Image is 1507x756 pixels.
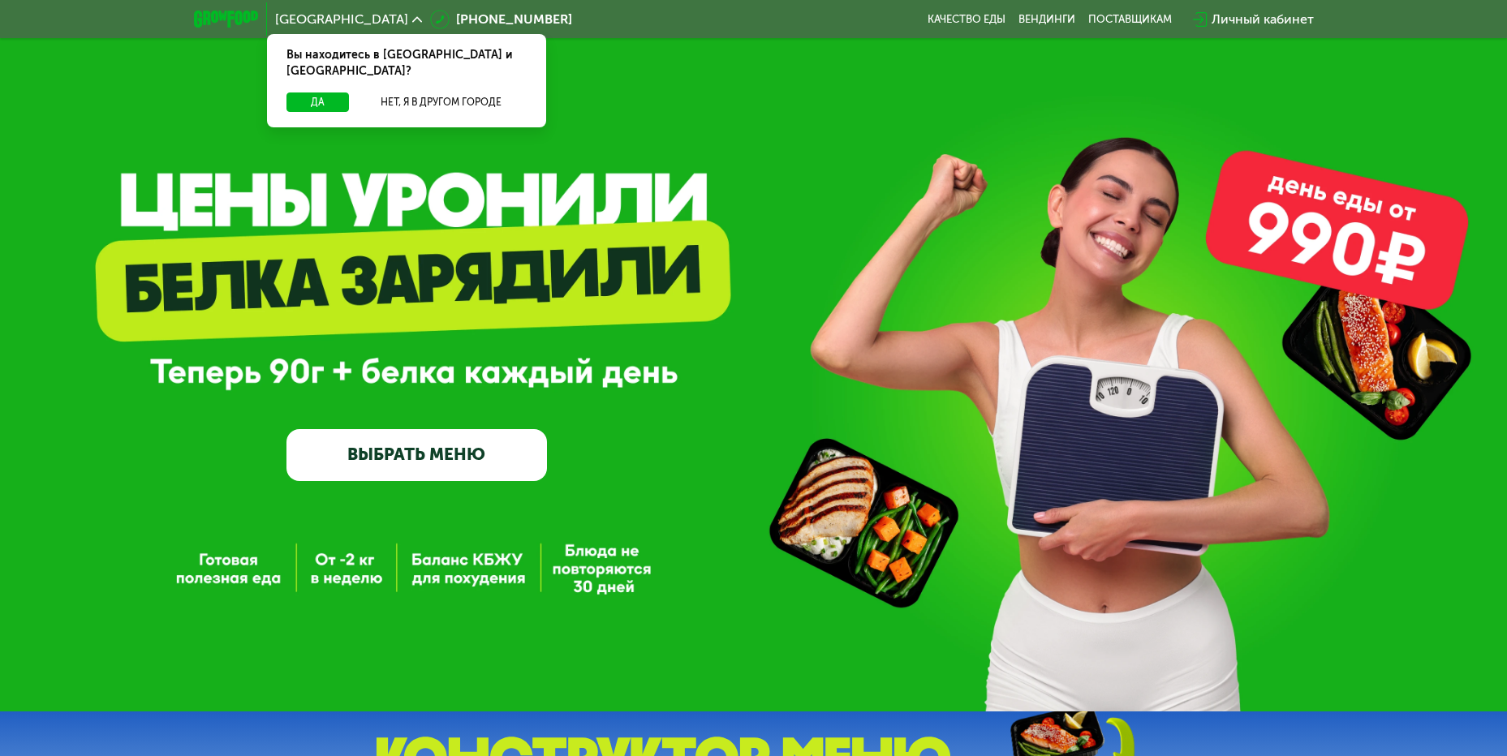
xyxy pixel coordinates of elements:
[355,92,527,112] button: Нет, я в другом городе
[1088,13,1172,26] div: поставщикам
[928,13,1005,26] a: Качество еды
[1018,13,1075,26] a: Вендинги
[1212,10,1314,29] div: Личный кабинет
[430,10,572,29] a: [PHONE_NUMBER]
[286,92,349,112] button: Да
[267,34,546,92] div: Вы находитесь в [GEOGRAPHIC_DATA] и [GEOGRAPHIC_DATA]?
[286,429,547,481] a: ВЫБРАТЬ МЕНЮ
[275,13,408,26] span: [GEOGRAPHIC_DATA]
